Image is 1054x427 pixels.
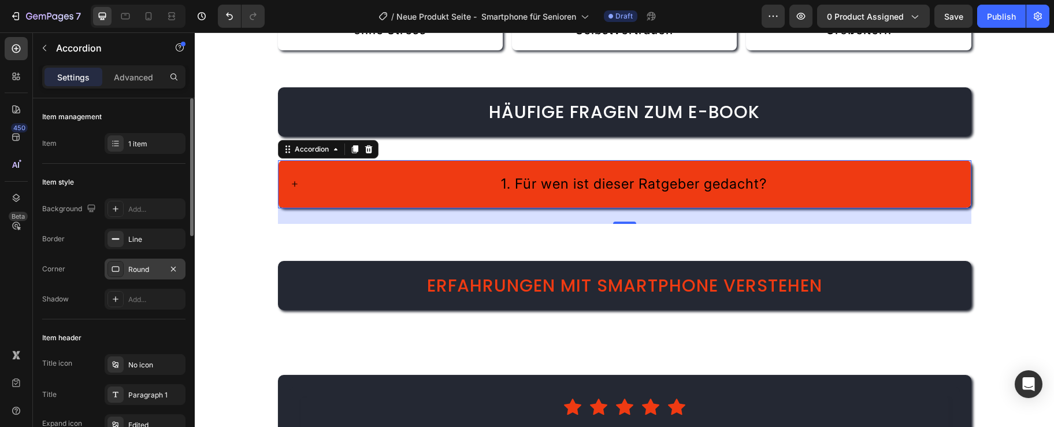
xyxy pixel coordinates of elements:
[9,212,28,221] div: Beta
[817,5,930,28] button: 0 product assigned
[42,389,57,400] div: Title
[827,10,904,23] span: 0 product assigned
[934,5,973,28] button: Save
[42,234,65,244] div: Border
[306,143,572,160] span: 1. Für wen ist dieser Ratgeber gedacht?
[977,5,1026,28] button: Publish
[128,360,183,370] div: No icon
[114,71,153,83] p: Advanced
[42,138,57,149] div: Item
[5,5,86,28] button: 7
[128,264,162,275] div: Round
[128,234,183,245] div: Line
[42,333,81,343] div: Item header
[11,123,28,132] div: 450
[294,67,565,92] span: Häufige Fragen zum E-Book
[57,71,90,83] p: Settings
[98,112,136,122] div: Accordion
[42,358,72,369] div: Title icon
[396,10,576,23] span: Neue Produkt Seite - Smartphone für Senioren
[944,12,963,21] span: Save
[232,241,628,266] span: Erfahrungen mit Smartphone verstehen
[195,32,1054,427] iframe: Design area
[42,264,65,274] div: Corner
[218,5,265,28] div: Undo/Redo
[128,139,183,149] div: 1 item
[615,11,633,21] span: Draft
[56,41,154,55] p: Accordion
[128,204,183,215] div: Add...
[42,201,98,217] div: Background
[128,295,183,305] div: Add...
[76,9,81,23] p: 7
[42,112,102,122] div: Item management
[987,10,1016,23] div: Publish
[391,10,394,23] span: /
[1015,370,1042,398] div: Open Intercom Messenger
[42,177,74,187] div: Item style
[128,390,183,400] div: Paragraph 1
[42,294,69,304] div: Shadow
